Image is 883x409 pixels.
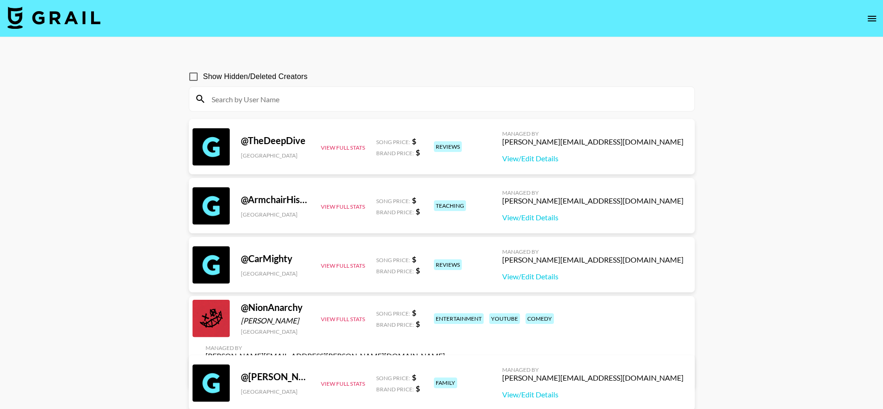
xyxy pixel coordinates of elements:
img: Grail Talent [7,7,100,29]
strong: $ [416,319,420,328]
a: View/Edit Details [502,272,684,281]
strong: $ [412,137,416,145]
div: comedy [525,313,554,324]
div: @ CarMighty [241,253,310,264]
strong: $ [412,196,416,204]
span: Brand Price: [376,268,414,275]
button: View Full Stats [321,316,365,323]
div: [PERSON_NAME][EMAIL_ADDRESS][PERSON_NAME][DOMAIN_NAME] [206,351,445,361]
div: Managed By [206,344,445,351]
button: View Full Stats [321,144,365,151]
a: View/Edit Details [502,154,684,163]
div: [GEOGRAPHIC_DATA] [241,211,310,218]
div: @ TheDeepDive [241,135,310,146]
div: [GEOGRAPHIC_DATA] [241,152,310,159]
div: [PERSON_NAME][EMAIL_ADDRESS][DOMAIN_NAME] [502,196,684,205]
span: Brand Price: [376,386,414,393]
div: [PERSON_NAME][EMAIL_ADDRESS][DOMAIN_NAME] [502,255,684,264]
span: Show Hidden/Deleted Creators [203,71,308,82]
div: Managed By [502,366,684,373]
span: Song Price: [376,375,410,382]
div: [PERSON_NAME] [241,316,310,325]
div: [GEOGRAPHIC_DATA] [241,328,310,335]
div: Managed By [502,130,684,137]
div: @ [PERSON_NAME] [241,371,310,383]
div: reviews [434,141,462,152]
div: @ ArmchairHistorian [241,194,310,205]
button: View Full Stats [321,262,365,269]
div: Managed By [502,189,684,196]
div: youtube [489,313,520,324]
strong: $ [412,373,416,382]
div: [PERSON_NAME][EMAIL_ADDRESS][DOMAIN_NAME] [502,373,684,383]
span: Song Price: [376,198,410,204]
div: entertainment [434,313,484,324]
span: Song Price: [376,310,410,317]
button: open drawer [863,9,881,28]
div: [PERSON_NAME][EMAIL_ADDRESS][DOMAIN_NAME] [502,137,684,146]
div: @ NionAnarchy [241,302,310,313]
span: Song Price: [376,139,410,145]
a: View/Edit Details [502,390,684,399]
strong: $ [416,266,420,275]
div: Managed By [502,248,684,255]
strong: $ [416,207,420,216]
div: teaching [434,200,466,211]
div: reviews [434,259,462,270]
span: Brand Price: [376,150,414,157]
span: Brand Price: [376,209,414,216]
strong: $ [412,255,416,264]
strong: $ [416,384,420,393]
strong: $ [412,308,416,317]
span: Song Price: [376,257,410,264]
a: View/Edit Details [502,213,684,222]
button: View Full Stats [321,380,365,387]
div: family [434,377,457,388]
button: View Full Stats [321,203,365,210]
div: [GEOGRAPHIC_DATA] [241,270,310,277]
strong: $ [416,148,420,157]
div: [GEOGRAPHIC_DATA] [241,388,310,395]
span: Brand Price: [376,321,414,328]
input: Search by User Name [206,92,689,106]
